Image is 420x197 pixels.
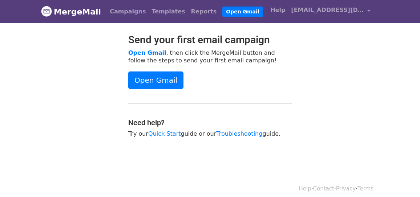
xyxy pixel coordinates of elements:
a: Troubleshooting [216,130,262,137]
a: Open Gmail [128,49,166,56]
h2: Send your first email campaign [128,34,292,46]
p: , then click the MergeMail button and follow the steps to send your first email campaign! [128,49,292,64]
a: Templates [149,4,188,19]
a: Open Gmail [222,7,263,17]
a: Privacy [336,185,356,192]
a: Help [299,185,311,192]
a: Campaigns [107,4,149,19]
a: Terms [358,185,373,192]
a: Help [267,3,288,17]
a: Open Gmail [128,71,183,89]
a: Quick Start [148,130,181,137]
p: Try our guide or our guide. [128,130,292,138]
img: MergeMail logo [41,6,52,17]
a: MergeMail [41,4,101,19]
h4: Need help? [128,118,292,127]
a: Contact [313,185,334,192]
a: Reports [188,4,220,19]
a: [EMAIL_ADDRESS][DOMAIN_NAME] [288,3,373,20]
span: [EMAIL_ADDRESS][DOMAIN_NAME] [291,6,364,15]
